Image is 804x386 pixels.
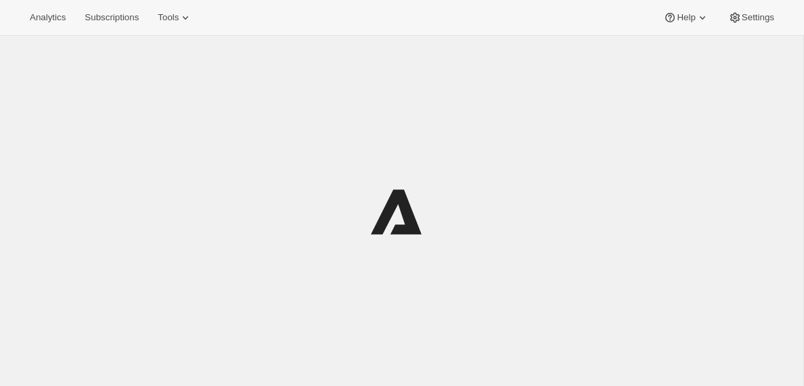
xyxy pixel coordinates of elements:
span: Subscriptions [85,12,139,23]
button: Subscriptions [76,8,147,27]
span: Tools [158,12,179,23]
span: Analytics [30,12,66,23]
span: Help [677,12,695,23]
button: Tools [150,8,200,27]
button: Analytics [22,8,74,27]
button: Help [655,8,717,27]
span: Settings [742,12,774,23]
button: Settings [720,8,782,27]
